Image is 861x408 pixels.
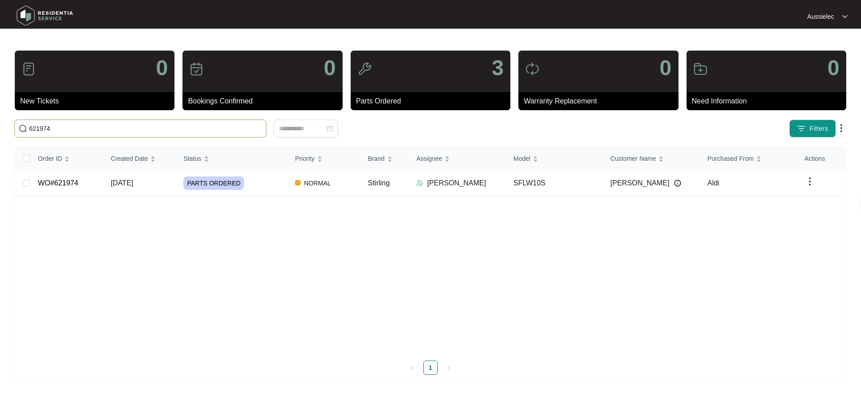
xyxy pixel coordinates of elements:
p: 0 [660,57,672,79]
img: dropdown arrow [842,14,848,19]
p: New Tickets [20,96,174,107]
span: Brand [368,154,384,163]
button: filter iconFilters [789,120,836,137]
th: Model [506,147,603,171]
img: residentia service logo [13,2,76,29]
th: Customer Name [603,147,700,171]
img: dropdown arrow [836,123,847,133]
img: icon [693,62,708,76]
img: icon [189,62,204,76]
th: Purchased From [700,147,797,171]
span: Customer Name [610,154,656,163]
img: search-icon [18,124,27,133]
p: Bookings Confirmed [188,96,342,107]
th: Actions [797,147,846,171]
li: Next Page [441,361,456,375]
span: Filters [809,124,828,133]
li: Previous Page [405,361,420,375]
span: Priority [295,154,315,163]
a: WO#621974 [38,179,78,187]
span: Aldi [707,179,719,187]
p: 0 [827,57,839,79]
img: filter icon [797,124,806,133]
span: Created Date [111,154,148,163]
th: Brand [361,147,409,171]
th: Assignee [409,147,506,171]
td: SFLW10S [506,171,603,196]
p: Aussielec [807,12,834,21]
button: right [441,361,456,375]
span: PARTS ORDERED [183,176,244,190]
span: Purchased From [707,154,753,163]
span: Stirling [368,179,390,187]
p: Need Information [692,96,846,107]
th: Order ID [31,147,104,171]
input: Search by Order Id, Assignee Name, Customer Name, Brand and Model [29,124,262,133]
img: dropdown arrow [804,176,815,187]
span: Assignee [416,154,442,163]
img: Vercel Logo [295,180,300,185]
img: Assigner Icon [416,180,423,187]
span: left [410,365,415,370]
li: 1 [423,361,438,375]
p: Warranty Replacement [524,96,678,107]
span: Order ID [38,154,62,163]
p: 0 [156,57,168,79]
p: [PERSON_NAME] [427,178,486,189]
span: [DATE] [111,179,133,187]
th: Created Date [104,147,176,171]
p: 0 [324,57,336,79]
span: Status [183,154,201,163]
p: 3 [491,57,504,79]
span: Model [513,154,531,163]
img: icon [525,62,539,76]
th: Priority [288,147,361,171]
th: Status [176,147,288,171]
img: Info icon [674,180,681,187]
img: icon [357,62,372,76]
span: NORMAL [300,178,335,189]
p: Parts Ordered [356,96,510,107]
span: right [446,365,451,370]
button: left [405,361,420,375]
img: icon [22,62,36,76]
a: 1 [424,361,437,374]
span: [PERSON_NAME] [610,178,670,189]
